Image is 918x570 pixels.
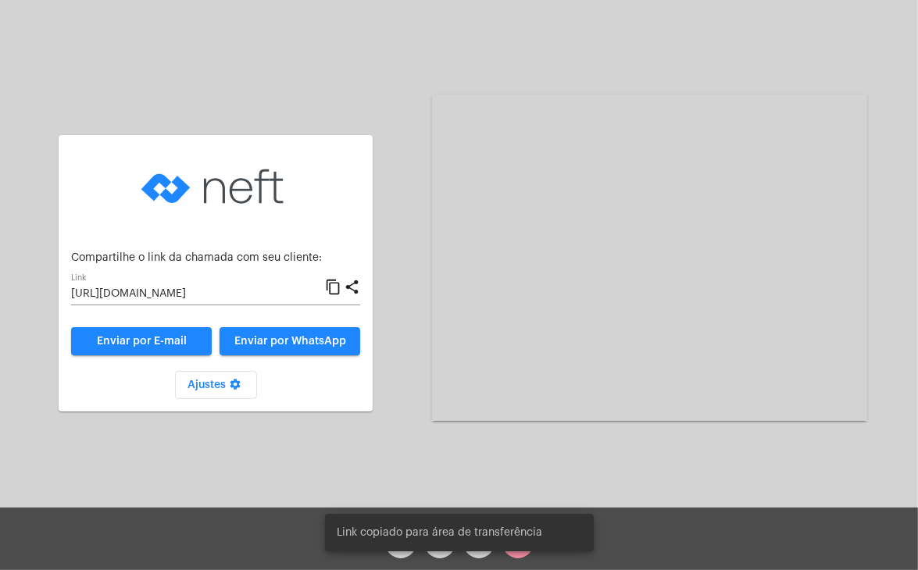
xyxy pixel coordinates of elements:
mat-icon: settings [226,378,245,397]
mat-icon: content_copy [325,278,341,297]
mat-icon: share [344,278,360,297]
button: Enviar por WhatsApp [220,327,360,355]
span: Link copiado para área de transferência [338,525,543,540]
button: Ajustes [175,371,257,399]
span: Enviar por WhatsApp [234,336,346,347]
span: Enviar por E-mail [97,336,187,347]
p: Compartilhe o link da chamada com seu cliente: [71,252,360,264]
span: Ajustes [188,379,245,390]
img: logo-neft-novo-2.png [138,148,294,226]
a: Enviar por E-mail [71,327,212,355]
